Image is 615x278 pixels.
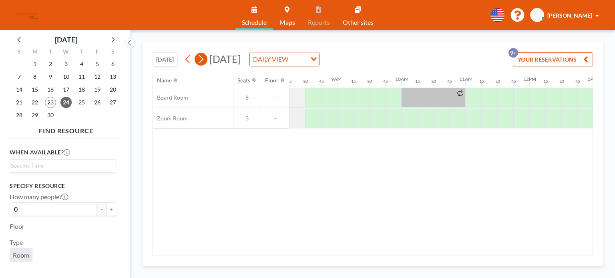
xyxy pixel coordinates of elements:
button: + [107,202,116,216]
span: Monday, September 15, 2025 [29,84,40,95]
div: 45 [511,79,516,84]
span: Saturday, September 6, 2025 [107,58,119,70]
span: Saturday, September 13, 2025 [107,71,119,82]
div: 10AM [395,76,408,82]
span: DAILY VIEW [251,54,290,64]
span: Monday, September 8, 2025 [29,71,40,82]
span: 3 [233,115,261,122]
div: 30 [431,79,436,84]
label: How many people? [10,193,68,201]
span: Wednesday, September 24, 2025 [60,97,72,108]
span: Thursday, September 11, 2025 [76,71,87,82]
div: 45 [319,79,324,84]
div: 15 [287,79,292,84]
span: Sunday, September 7, 2025 [14,71,25,82]
div: 1PM [587,76,597,82]
div: 45 [447,79,452,84]
span: - [261,94,289,101]
span: Wednesday, September 17, 2025 [60,84,72,95]
span: Thursday, September 18, 2025 [76,84,87,95]
span: Sunday, September 14, 2025 [14,84,25,95]
span: Monday, September 1, 2025 [29,58,40,70]
div: [DATE] [55,34,77,45]
div: 15 [479,79,484,84]
div: 12PM [523,76,536,82]
input: Search for option [11,161,111,170]
label: Type [10,238,23,246]
span: JC [534,12,540,19]
div: Name [157,77,172,84]
span: Sunday, September 21, 2025 [14,97,25,108]
label: Floor [10,222,24,230]
span: Zoom Room [153,115,188,122]
div: 15 [351,79,356,84]
div: 15 [415,79,420,84]
span: Thursday, September 4, 2025 [76,58,87,70]
span: Board Room [153,94,188,101]
span: Maps [279,19,295,26]
h3: Specify resource [10,182,116,190]
span: Schedule [242,19,267,26]
span: Friday, September 5, 2025 [92,58,103,70]
div: T [74,47,89,58]
span: [PERSON_NAME] [547,12,592,19]
div: S [12,47,27,58]
div: 45 [383,79,388,84]
button: YOUR RESERVATIONS9+ [513,52,593,66]
span: Tuesday, September 16, 2025 [45,84,56,95]
span: Wednesday, September 3, 2025 [60,58,72,70]
span: Friday, September 26, 2025 [92,97,103,108]
span: Tuesday, September 30, 2025 [45,110,56,121]
div: Floor [265,77,279,84]
span: Tuesday, September 23, 2025 [45,97,56,108]
div: W [58,47,74,58]
span: Monday, September 29, 2025 [29,110,40,121]
div: 11AM [459,76,472,82]
div: M [27,47,43,58]
span: Wednesday, September 10, 2025 [60,71,72,82]
span: Friday, September 19, 2025 [92,84,103,95]
span: Tuesday, September 2, 2025 [45,58,56,70]
span: Saturday, September 20, 2025 [107,84,119,95]
input: Search for option [291,54,306,64]
span: [DATE] [209,53,241,65]
div: S [105,47,121,58]
div: Search for option [10,160,116,172]
div: 30 [495,79,500,84]
span: Reports [308,19,330,26]
p: 9+ [508,48,518,58]
div: 45 [575,79,580,84]
div: T [43,47,58,58]
span: Thursday, September 25, 2025 [76,97,87,108]
img: organization-logo [13,7,41,23]
div: F [89,47,105,58]
div: 30 [303,79,308,84]
div: Seats [237,77,250,84]
button: [DATE] [153,52,178,66]
div: 15 [543,79,548,84]
span: - [261,115,289,122]
div: 9AM [331,76,342,82]
span: Monday, September 22, 2025 [29,97,40,108]
span: Other sites [343,19,374,26]
h4: FIND RESOURCE [10,124,123,135]
span: Saturday, September 27, 2025 [107,97,119,108]
div: 30 [367,79,372,84]
div: 30 [559,79,564,84]
span: Room [13,251,29,259]
span: 8 [233,94,261,101]
div: Search for option [250,52,319,66]
button: - [97,202,107,216]
span: Sunday, September 28, 2025 [14,110,25,121]
span: Friday, September 12, 2025 [92,71,103,82]
span: Tuesday, September 9, 2025 [45,71,56,82]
